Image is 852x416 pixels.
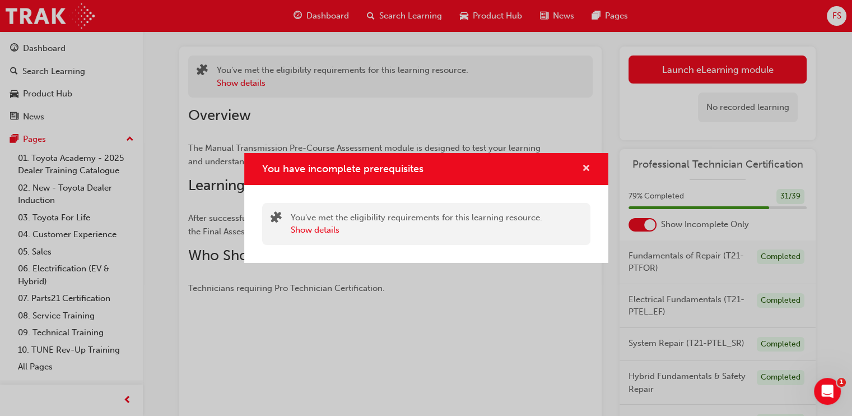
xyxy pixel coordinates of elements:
[271,212,282,225] span: puzzle-icon
[837,378,846,387] span: 1
[262,163,423,175] span: You have incomplete prerequisites
[814,378,841,405] iframe: Intercom live chat
[291,211,542,237] div: You've met the eligibility requirements for this learning resource.
[582,164,590,174] span: cross-icon
[244,153,608,263] div: You have incomplete prerequisites
[582,162,590,176] button: cross-icon
[291,224,339,237] button: Show details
